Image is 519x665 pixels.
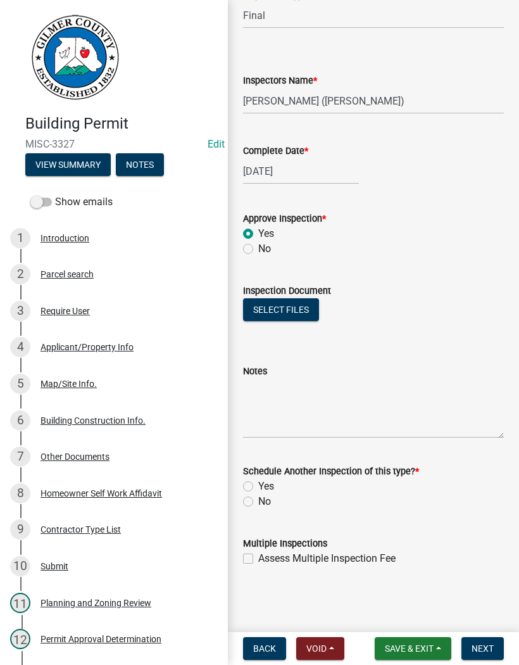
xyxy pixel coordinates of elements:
label: Approve Inspection [243,215,326,224]
span: MISC-3327 [25,138,203,150]
label: Multiple Inspections [243,540,327,548]
div: Map/Site Info. [41,379,97,388]
button: Void [296,637,344,660]
label: No [258,241,271,256]
button: View Summary [25,153,111,176]
div: 3 [10,301,30,321]
span: Next [472,643,494,654]
label: Assess Multiple Inspection Fee [258,551,396,566]
div: Permit Approval Determination [41,635,161,643]
label: Notes [243,367,267,376]
label: Inspection Document [243,287,331,296]
div: 11 [10,593,30,613]
div: Homeowner Self Work Affidavit [41,489,162,498]
div: 7 [10,446,30,467]
button: Notes [116,153,164,176]
label: Schedule Another Inspection of this type? [243,467,419,476]
h4: Building Permit [25,115,218,133]
div: 8 [10,483,30,503]
label: Complete Date [243,147,308,156]
label: Yes [258,226,274,241]
label: No [258,494,271,509]
button: Back [243,637,286,660]
div: Require User [41,307,90,315]
div: Applicant/Property Info [41,343,134,351]
div: Other Documents [41,452,109,461]
img: Gilmer County, Georgia [25,13,120,101]
button: Save & Exit [375,637,451,660]
span: Back [253,643,276,654]
div: 10 [10,556,30,576]
span: Save & Exit [385,643,434,654]
div: 6 [10,410,30,431]
label: Show emails [30,194,113,210]
wm-modal-confirm: Edit Application Number [208,138,225,150]
div: 5 [10,374,30,394]
a: Edit [208,138,225,150]
label: Yes [258,479,274,494]
div: 12 [10,629,30,649]
label: Inspectors Name [243,77,317,85]
div: 4 [10,337,30,357]
div: Planning and Zoning Review [41,598,151,607]
span: Void [306,643,327,654]
div: Introduction [41,234,89,243]
div: Submit [41,562,68,571]
wm-modal-confirm: Notes [116,160,164,170]
div: Contractor Type List [41,525,121,534]
wm-modal-confirm: Summary [25,160,111,170]
div: 1 [10,228,30,248]
div: 9 [10,519,30,540]
button: Select files [243,298,319,321]
button: Next [461,637,504,660]
div: Parcel search [41,270,94,279]
div: Building Construction Info. [41,416,146,425]
div: 2 [10,264,30,284]
input: mm/dd/yyyy [243,158,359,184]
